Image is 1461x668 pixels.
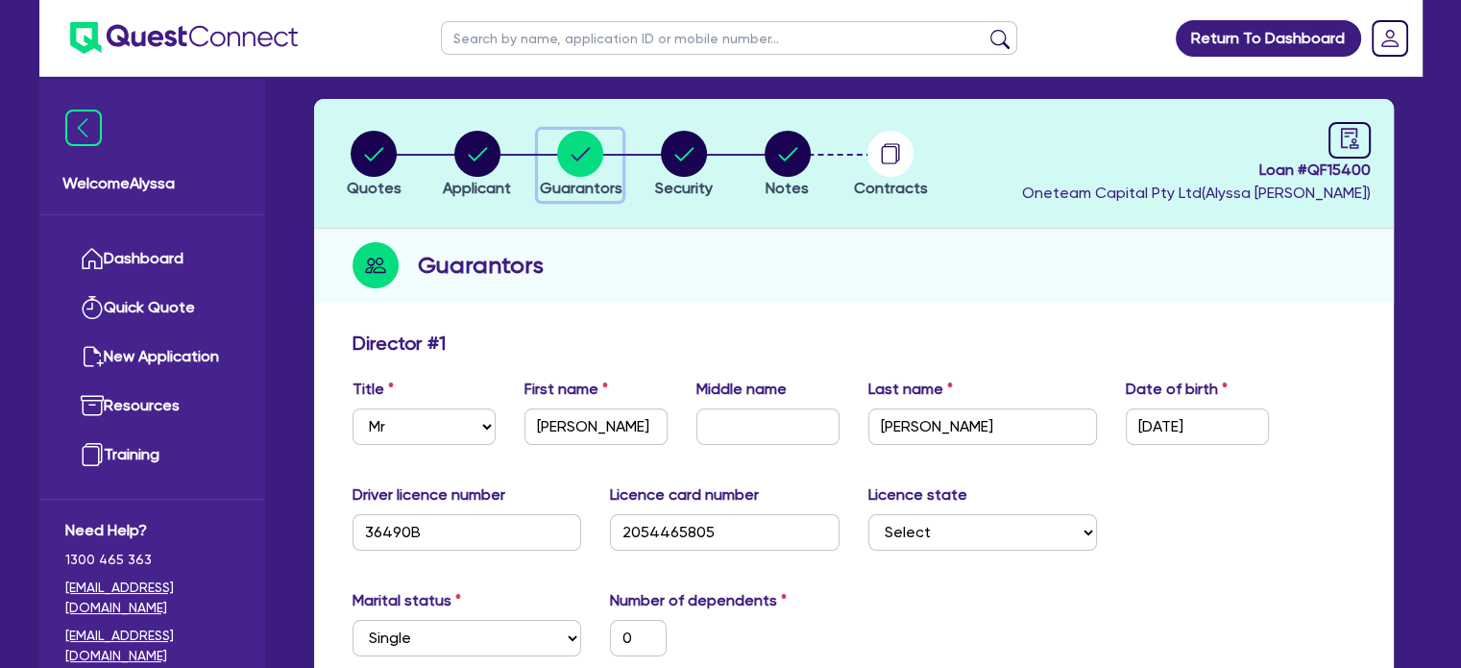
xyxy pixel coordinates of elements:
[81,394,104,417] img: resources
[1022,184,1371,202] span: Oneteam Capital Pty Ltd ( Alyssa [PERSON_NAME] )
[353,483,505,507] label: Driver licence number
[868,378,953,401] label: Last name
[353,332,446,355] h3: Director # 1
[1176,20,1361,57] a: Return To Dashboard
[347,179,402,197] span: Quotes
[538,130,622,201] button: Guarantors
[442,130,512,201] button: Applicant
[65,333,239,382] a: New Application
[1126,378,1228,401] label: Date of birth
[81,296,104,319] img: quick-quote
[62,172,242,195] span: Welcome Alyssa
[70,22,298,54] img: quest-connect-logo-blue
[1365,13,1415,63] a: Dropdown toggle
[1126,408,1269,445] input: DD / MM / YYYY
[346,130,402,201] button: Quotes
[81,345,104,368] img: new-application
[524,378,608,401] label: First name
[654,130,714,201] button: Security
[655,179,713,197] span: Security
[441,21,1017,55] input: Search by name, application ID or mobile number...
[65,550,239,570] span: 1300 465 363
[65,431,239,480] a: Training
[81,443,104,466] img: training
[443,179,511,197] span: Applicant
[353,589,461,612] label: Marital status
[610,483,759,507] label: Licence card number
[418,248,544,283] h2: Guarantors
[853,130,929,201] button: Contracts
[65,110,102,146] img: icon-menu-close
[353,378,394,401] label: Title
[610,589,787,612] label: Number of dependents
[65,382,239,431] a: Resources
[65,235,239,284] a: Dashboard
[764,130,812,201] button: Notes
[766,179,809,197] span: Notes
[539,179,621,197] span: Guarantors
[353,242,399,288] img: step-icon
[868,483,967,507] label: Licence state
[65,626,239,666] a: [EMAIL_ADDRESS][DOMAIN_NAME]
[1339,128,1360,149] span: audit
[65,519,239,542] span: Need Help?
[65,578,239,618] a: [EMAIL_ADDRESS][DOMAIN_NAME]
[854,179,928,197] span: Contracts
[696,378,787,401] label: Middle name
[65,284,239,333] a: Quick Quote
[1022,159,1371,182] span: Loan # QF15400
